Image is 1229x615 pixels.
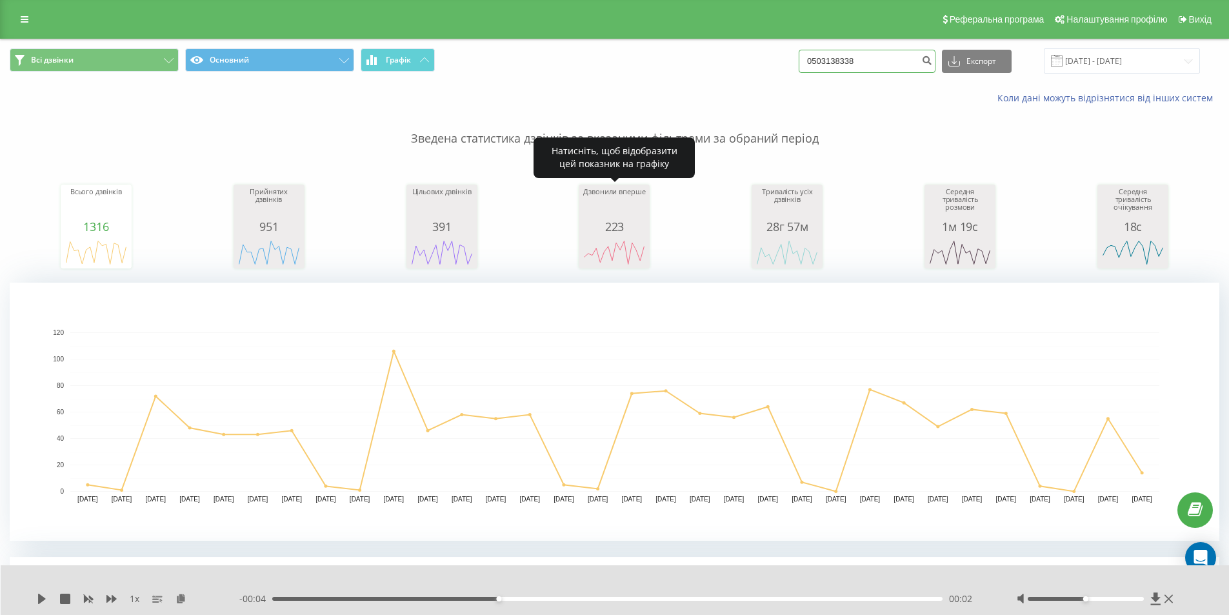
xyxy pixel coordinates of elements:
svg: A chart. [1101,233,1165,272]
text: [DATE] [179,496,200,503]
a: Коли дані можуть відрізнятися вiд інших систем [997,92,1219,104]
div: 951 [237,220,301,233]
text: [DATE] [928,496,948,503]
p: Зведена статистика дзвінків за вказаними фільтрами за обраний період [10,105,1219,147]
div: Всього дзвінків [64,188,128,220]
text: [DATE] [860,496,881,503]
text: [DATE] [996,496,1017,503]
text: [DATE] [350,496,370,503]
div: 1316 [64,220,128,233]
text: [DATE] [1030,496,1050,503]
text: [DATE] [962,496,983,503]
text: 0 [60,488,64,495]
div: Цільових дзвінків [410,188,474,220]
svg: A chart. [64,233,128,272]
button: Основний [185,48,354,72]
div: Прийнятих дзвінків [237,188,301,220]
text: [DATE] [588,496,608,503]
span: Графік [386,55,411,65]
svg: A chart. [237,233,301,272]
button: Всі дзвінки [10,48,179,72]
text: [DATE] [77,496,98,503]
text: 80 [57,382,65,389]
text: [DATE] [1098,496,1119,503]
span: 00:02 [949,592,972,605]
svg: A chart. [928,233,992,272]
span: Вихід [1189,14,1212,25]
span: - 00:04 [239,592,272,605]
text: [DATE] [1132,496,1152,503]
text: [DATE] [452,496,472,503]
text: [DATE] [1064,496,1084,503]
text: [DATE] [519,496,540,503]
text: [DATE] [214,496,234,503]
text: [DATE] [146,496,166,503]
div: 391 [410,220,474,233]
button: Графік [361,48,435,72]
div: Середня тривалість очікування [1101,188,1165,220]
button: Експорт [942,50,1012,73]
div: Accessibility label [496,596,501,601]
text: [DATE] [486,496,506,503]
span: 1 x [130,592,139,605]
text: 40 [57,435,65,442]
svg: A chart. [582,233,646,272]
text: [DATE] [792,496,812,503]
text: 60 [57,408,65,416]
text: [DATE] [112,496,132,503]
text: [DATE] [315,496,336,503]
div: 223 [582,220,646,233]
span: Всі дзвінки [31,55,74,65]
text: [DATE] [757,496,778,503]
div: Середня тривалість розмови [928,188,992,220]
text: [DATE] [826,496,846,503]
text: 100 [53,356,64,363]
text: [DATE] [281,496,302,503]
div: Open Intercom Messenger [1185,542,1216,573]
text: 20 [57,461,65,469]
svg: A chart. [755,233,819,272]
div: Дзвонили вперше [582,188,646,220]
text: [DATE] [554,496,574,503]
text: [DATE] [417,496,438,503]
div: Accessibility label [1083,596,1088,601]
span: Налаштування профілю [1066,14,1167,25]
text: [DATE] [894,496,914,503]
text: [DATE] [622,496,643,503]
div: 18с [1101,220,1165,233]
text: [DATE] [384,496,405,503]
text: [DATE] [724,496,744,503]
div: Тривалість усіх дзвінків [755,188,819,220]
div: Натисніть, щоб відобразити цей показник на графіку [534,137,695,178]
text: [DATE] [248,496,268,503]
div: 28г 57м [755,220,819,233]
span: Реферальна програма [950,14,1044,25]
svg: A chart. [10,283,1219,541]
svg: A chart. [410,233,474,272]
text: 120 [53,329,64,336]
text: [DATE] [690,496,710,503]
input: Пошук за номером [799,50,935,73]
div: 1м 19с [928,220,992,233]
text: [DATE] [655,496,676,503]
